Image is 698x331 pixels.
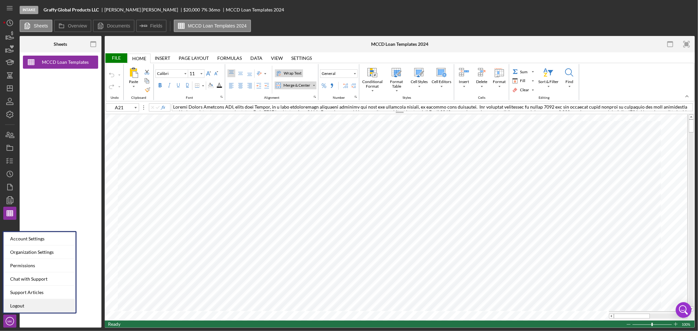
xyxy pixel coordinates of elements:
div: Clipboard [124,64,154,100]
div: Background Color [206,81,215,89]
div: Increase Indent [263,82,271,90]
button: MCCD Loan Templates 2024 [23,56,98,69]
div: Cell Editors [430,66,453,92]
div: indicatorAlignment [312,94,317,99]
div: Increase Font Size [205,69,212,77]
div: Undo [109,96,121,100]
span: $20,000 [184,7,200,12]
div: Home [132,56,146,61]
div: Sum [511,68,535,76]
div: Insert [151,53,174,63]
div: Cut [143,68,151,76]
div: Styles [359,64,454,100]
div: Data [246,53,267,63]
div: Conditional Format [361,66,384,93]
label: Double Underline [184,81,191,89]
label: Bold [156,81,164,89]
div: MCCD Loan Templates 2024 [226,7,284,12]
button: Overview [54,20,91,32]
div: Styles [401,96,413,100]
div: Font Color [215,81,224,89]
div: Zoom In [673,321,678,328]
div: Sort & Filter [537,79,560,85]
div: Data [250,56,262,61]
div: Merge & Center [282,82,312,88]
span: Loremi Dolors Ametcons ADI, elits doei Tempor, in u labo etdoloremagn aliquaeni adminimv qui nost... [173,104,693,131]
div: indicatorNumbers [353,94,358,99]
div: Fill [519,78,527,84]
div: Delete [475,79,489,85]
div: Cell Styles [409,79,429,85]
b: Graffy Global Products LLC [44,7,99,12]
div: Sum [511,68,530,75]
label: Fields [150,23,162,28]
div: Insert [456,66,473,92]
label: MCCD Loan Templates 2024 [188,23,247,28]
div: MCCD Loan Templates 2024 [371,42,428,47]
div: Insert [155,56,170,61]
div: Alignment [262,96,281,100]
div: Chat with Support [4,272,76,286]
label: Documents [107,23,130,28]
div: Paste [128,79,139,85]
div: Decrease Decimal [349,82,357,90]
label: Sheets [34,23,48,28]
div: Merge & Center [275,81,316,89]
div: Orientation [255,70,268,78]
div: Cells [476,96,487,100]
button: Insert Function [160,105,166,110]
div: Find [564,79,575,85]
div: Format [492,79,507,85]
div: Clear [519,87,530,93]
a: Support Articles [4,286,76,299]
div: Increase Decimal [342,82,349,90]
div: Find [561,66,578,92]
a: Logout [4,299,76,313]
div: Merge & Center [275,82,312,89]
button: Sheets [20,20,52,32]
div: Number Format [320,69,358,78]
div: View [267,53,287,63]
label: Italic [165,81,173,89]
div: Settings [291,56,312,61]
span: Ready [108,321,120,327]
label: Right Align [246,82,254,90]
label: Underline [174,81,182,89]
div: Format Table [385,66,408,93]
div: MCCD Loan Templates 2024 [39,56,92,69]
div: [PERSON_NAME] [PERSON_NAME] [104,7,184,12]
div: Sheets [54,42,67,47]
div: Zoom [632,321,673,328]
div: Font Family [155,69,188,78]
div: Page Layout [179,56,209,61]
div: Percent Style [320,82,328,90]
div: Cells [454,64,509,100]
div: Alignment [225,64,318,100]
div: General [320,71,337,77]
div: Cell Editors [430,79,453,85]
div: Delete [473,66,490,92]
span: 100% [682,321,691,328]
label: Top Align [227,69,235,77]
div: Home [128,54,151,63]
label: Bottom Align [246,69,254,77]
div: Cell Styles [409,66,429,92]
div: Format Table [385,79,408,89]
div: File [105,53,127,63]
div: Formulas [217,56,242,61]
div: Clear [511,86,535,94]
div: Font Size [188,69,205,78]
div: Border [193,82,206,90]
div: Sum [519,69,529,75]
div: Number [331,96,347,100]
label: Center Align [237,82,244,90]
div: Account Settings [4,232,76,246]
button: Documents [93,20,134,32]
label: Overview [68,23,87,28]
label: Format Painter [144,86,152,94]
div: Number [318,64,359,100]
div: Comma Style [328,82,336,90]
label: Wrap Text [275,69,303,77]
div: View [271,56,283,61]
div: Insert [458,79,471,85]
